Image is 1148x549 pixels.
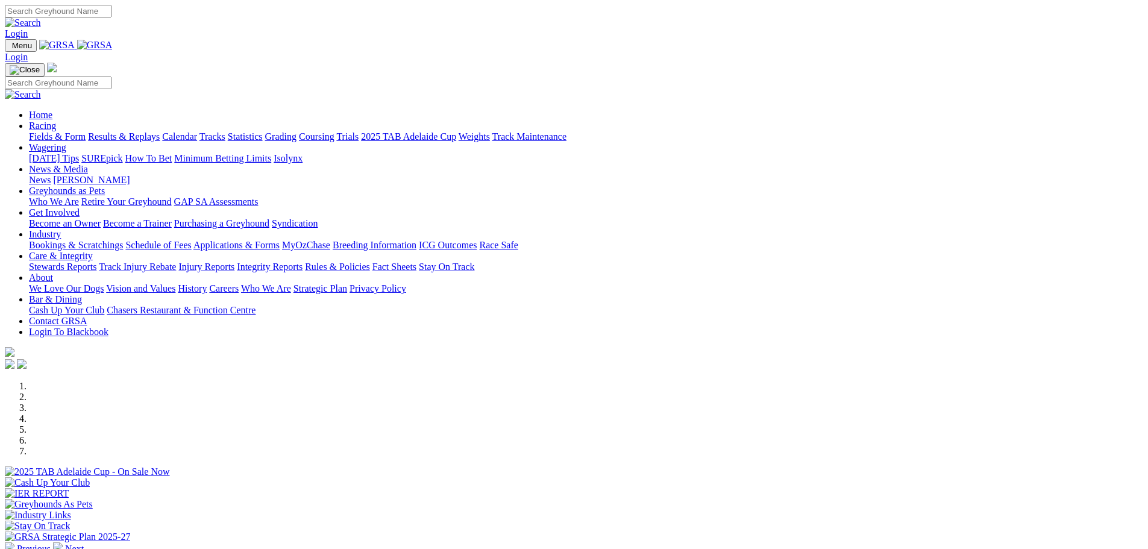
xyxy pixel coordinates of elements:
a: Minimum Betting Limits [174,153,271,163]
a: Trials [336,131,359,142]
a: About [29,272,53,283]
a: ICG Outcomes [419,240,477,250]
a: Integrity Reports [237,262,303,272]
img: logo-grsa-white.png [47,63,57,72]
img: GRSA Strategic Plan 2025-27 [5,532,130,542]
a: Cash Up Your Club [29,305,104,315]
div: Bar & Dining [29,305,1143,316]
a: History [178,283,207,293]
div: About [29,283,1143,294]
a: Isolynx [274,153,303,163]
a: Racing [29,121,56,131]
a: Retire Your Greyhound [81,196,172,207]
a: Chasers Restaurant & Function Centre [107,305,256,315]
img: GRSA [77,40,113,51]
a: Stewards Reports [29,262,96,272]
a: Become an Owner [29,218,101,228]
a: Privacy Policy [350,283,406,293]
div: Wagering [29,153,1143,164]
img: facebook.svg [5,359,14,369]
a: Fact Sheets [372,262,416,272]
a: Tracks [199,131,225,142]
a: MyOzChase [282,240,330,250]
img: Search [5,89,41,100]
a: Industry [29,229,61,239]
a: Vision and Values [106,283,175,293]
a: Login [5,28,28,39]
img: Search [5,17,41,28]
a: Track Injury Rebate [99,262,176,272]
a: How To Bet [125,153,172,163]
img: Close [10,65,40,75]
img: logo-grsa-white.png [5,347,14,357]
a: [DATE] Tips [29,153,79,163]
a: Calendar [162,131,197,142]
a: Grading [265,131,296,142]
img: Greyhounds As Pets [5,499,93,510]
a: Track Maintenance [492,131,566,142]
img: twitter.svg [17,359,27,369]
a: Injury Reports [178,262,234,272]
img: GRSA [39,40,75,51]
div: Racing [29,131,1143,142]
a: SUREpick [81,153,122,163]
a: Who We Are [241,283,291,293]
div: Care & Integrity [29,262,1143,272]
a: Race Safe [479,240,518,250]
a: Breeding Information [333,240,416,250]
a: Bar & Dining [29,294,82,304]
button: Toggle navigation [5,63,45,77]
a: Careers [209,283,239,293]
a: Syndication [272,218,318,228]
img: Cash Up Your Club [5,477,90,488]
a: Get Involved [29,207,80,218]
button: Toggle navigation [5,39,37,52]
a: Home [29,110,52,120]
a: News [29,175,51,185]
input: Search [5,77,111,89]
img: Stay On Track [5,521,70,532]
a: Login To Blackbook [29,327,108,337]
a: Greyhounds as Pets [29,186,105,196]
a: Bookings & Scratchings [29,240,123,250]
a: Applications & Forms [193,240,280,250]
img: IER REPORT [5,488,69,499]
a: We Love Our Dogs [29,283,104,293]
a: GAP SA Assessments [174,196,259,207]
a: Fields & Form [29,131,86,142]
div: News & Media [29,175,1143,186]
a: Statistics [228,131,263,142]
a: News & Media [29,164,88,174]
a: Wagering [29,142,66,152]
a: Become a Trainer [103,218,172,228]
div: Greyhounds as Pets [29,196,1143,207]
div: Industry [29,240,1143,251]
a: Purchasing a Greyhound [174,218,269,228]
input: Search [5,5,111,17]
a: Who We Are [29,196,79,207]
a: [PERSON_NAME] [53,175,130,185]
a: Care & Integrity [29,251,93,261]
img: Industry Links [5,510,71,521]
a: Coursing [299,131,334,142]
a: Stay On Track [419,262,474,272]
span: Menu [12,41,32,50]
div: Get Involved [29,218,1143,229]
a: Strategic Plan [293,283,347,293]
a: Schedule of Fees [125,240,191,250]
a: Weights [459,131,490,142]
a: Results & Replays [88,131,160,142]
a: 2025 TAB Adelaide Cup [361,131,456,142]
a: Contact GRSA [29,316,87,326]
img: 2025 TAB Adelaide Cup - On Sale Now [5,466,170,477]
a: Rules & Policies [305,262,370,272]
a: Login [5,52,28,62]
